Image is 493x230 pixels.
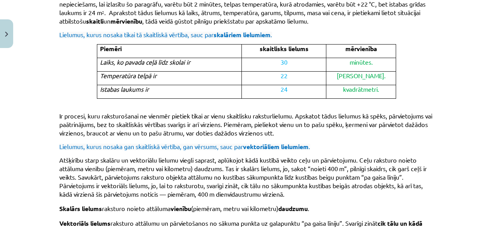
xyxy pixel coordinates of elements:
span: Laiks, ko pavada ceļā līdz skolai ir [100,58,190,66]
span: Vektoriāls lielums [59,219,110,227]
span: 24 [281,85,288,93]
span: minūtes. [350,58,373,66]
span: skaitlisks lielums [260,45,309,53]
img: icon-close-lesson-0947bae3869378f0d4975bcd49f059093ad1ed9edebbc8119c70593378902aed.svg [5,32,8,37]
span: Skalārs lielums [59,204,102,213]
span: skaitli [86,17,103,25]
span: Istabas laukums ir [100,85,149,93]
span: raksturo noieto attāluma [102,204,171,212]
span: Atšķirību starp skalāru un vektoriālu lielumu viegli saprast, aplūkojot kādā kustībā veikto ceļu ... [59,156,417,172]
span: Temperatūra telpā ir [100,72,157,79]
span: mērvienība [345,45,377,53]
span: kvadrātmetri. [343,85,379,93]
span: vienību [171,204,191,213]
span: Piemēri [100,45,122,53]
span: 22 [281,72,288,79]
span: m dienvidaustrumu virzienā. [209,190,284,198]
span: 2 [102,9,104,15]
span: vektoriāliem lielumiem [243,142,309,151]
span: (piemēram, metru vai kilometru) [191,204,278,212]
span: skalāriem lielumiem [214,31,271,39]
span: Lielumus, kurus nosaka tikai tā skaitliskā vērtība, sauc par . [59,31,272,38]
span: [PERSON_NAME]. [337,72,386,79]
span: Ir procesi, kuru raksturošanai ne vienmēr pietiek tikai ar vienu skaitlisku raksturlielumu. Apska... [59,112,432,137]
span: raksturo attālumu un pārvietošanos no sākuma punkta uz galapunktu “pa gaisa līniju”. Svarīgi zināt [110,219,378,227]
span: . [308,204,309,212]
span: m”, pilnīgi skaidrs, cik garš ceļš ir veikts. Savukārt, pārvietojums raksturo objekta attālumu no... [59,165,427,198]
span: mērvienību [110,17,142,25]
span: daudzumu [278,204,308,213]
span: 30 [281,58,288,66]
span: Lielumus, kurus nosaka gan skaitliskā vērtība, gan vērsums, sauc par . [59,142,310,150]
